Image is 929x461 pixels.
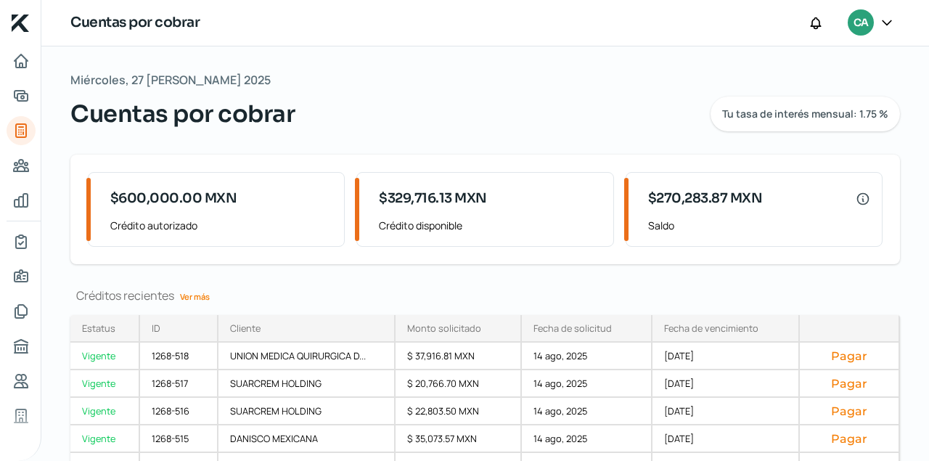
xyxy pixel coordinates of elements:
[7,227,36,256] a: Mi contrato
[379,189,487,208] span: $329,716.13 MXN
[522,425,652,453] div: 14 ago, 2025
[522,343,652,370] div: 14 ago, 2025
[152,322,160,335] div: ID
[82,322,115,335] div: Estatus
[652,370,799,398] div: [DATE]
[218,343,395,370] div: UNION MEDICA QUIRURGICA D...
[7,81,36,110] a: Adelantar facturas
[7,151,36,180] a: Pago a proveedores
[396,343,522,370] div: $ 37,916.81 MXN
[522,398,652,425] div: 14 ago, 2025
[70,12,200,33] h1: Cuentas por cobrar
[811,431,887,446] button: Pagar
[396,425,522,453] div: $ 35,073.57 MXN
[70,425,140,453] a: Vigente
[140,398,218,425] div: 1268-516
[722,109,888,119] span: Tu tasa de interés mensual: 1.75 %
[7,262,36,291] a: Información general
[70,370,140,398] a: Vigente
[652,398,799,425] div: [DATE]
[811,404,887,418] button: Pagar
[854,15,868,32] span: CA
[230,322,261,335] div: Cliente
[70,287,900,303] div: Créditos recientes
[7,401,36,431] a: Industria
[652,343,799,370] div: [DATE]
[379,216,601,234] span: Crédito disponible
[70,398,140,425] a: Vigente
[396,370,522,398] div: $ 20,766.70 MXN
[110,216,332,234] span: Crédito autorizado
[218,370,395,398] div: SUARCREM HOLDING
[218,425,395,453] div: DANISCO MEXICANA
[7,46,36,76] a: Inicio
[70,70,271,91] span: Miércoles, 27 [PERSON_NAME] 2025
[7,367,36,396] a: Referencias
[533,322,612,335] div: Fecha de solicitud
[7,332,36,361] a: Buró de crédito
[7,116,36,145] a: Tus créditos
[110,189,237,208] span: $600,000.00 MXN
[522,370,652,398] div: 14 ago, 2025
[140,343,218,370] div: 1268-518
[811,348,887,363] button: Pagar
[140,425,218,453] div: 1268-515
[140,370,218,398] div: 1268-517
[664,322,758,335] div: Fecha de vencimiento
[407,322,481,335] div: Monto solicitado
[811,376,887,391] button: Pagar
[174,285,216,308] a: Ver más
[70,97,295,131] span: Cuentas por cobrar
[70,343,140,370] a: Vigente
[7,186,36,215] a: Mis finanzas
[396,398,522,425] div: $ 22,803.50 MXN
[7,297,36,326] a: Documentos
[648,216,870,234] span: Saldo
[648,189,763,208] span: $270,283.87 MXN
[652,425,799,453] div: [DATE]
[218,398,395,425] div: SUARCREM HOLDING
